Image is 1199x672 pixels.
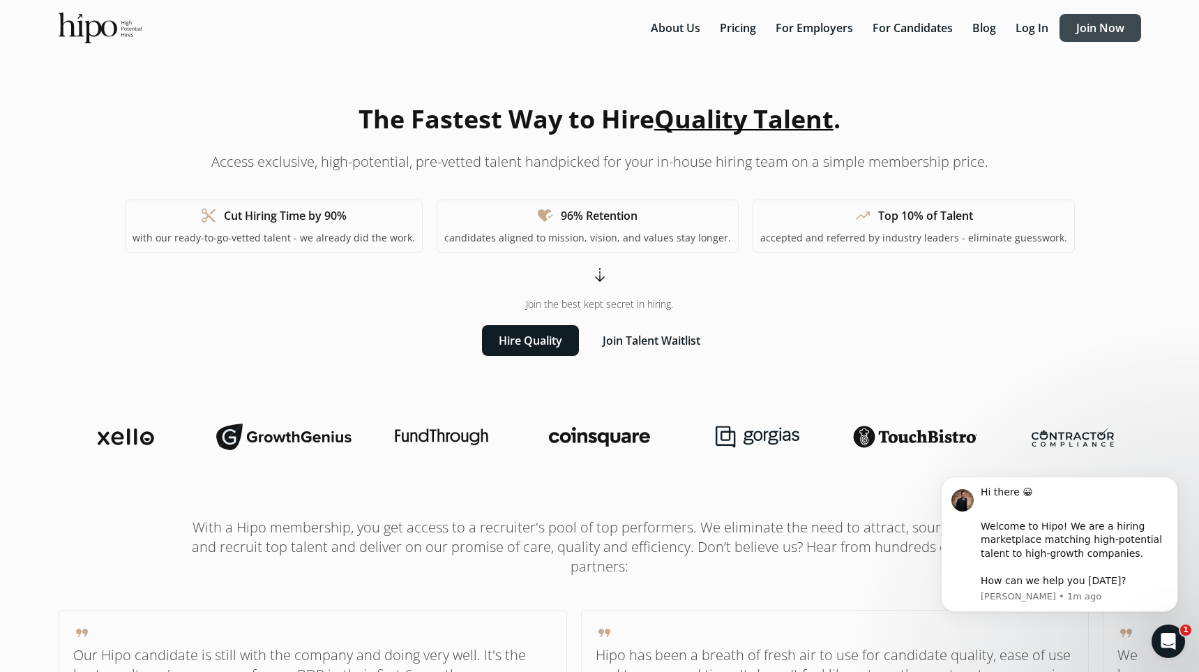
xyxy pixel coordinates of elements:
img: gorgias-logo [716,426,799,448]
iframe: Intercom live chat [1152,625,1185,658]
a: For Employers [767,20,864,36]
p: Access exclusive, high-potential, pre-vetted talent handpicked for your in-house hiring team on a... [211,152,988,172]
button: Blog [964,14,1004,42]
h1: The Fastest Way to Hire . [359,100,840,138]
button: Hire Quality [482,325,579,356]
h1: With a Hipo membership, you get access to a recruiter's pool of top performers. We eliminate the ... [181,518,1018,576]
button: Pricing [711,14,764,42]
span: format_quote [73,625,90,641]
span: Join the best kept secret in hiring. [526,297,673,311]
p: accepted and referred by industry leaders - eliminate guesswork. [760,231,1067,245]
button: Log In [1007,14,1057,42]
h1: 96% Retention [561,207,638,224]
img: xello-logo [98,428,154,445]
a: For Candidates [864,20,964,36]
p: candidates aligned to mission, vision, and values stay longer. [444,231,731,245]
p: with our ready-to-go-vetted talent - we already did the work. [133,231,415,245]
img: touchbistro-logo [853,426,977,448]
img: growthgenius-logo [216,423,352,451]
span: arrow_cool_down [591,267,608,283]
button: Join Talent Waitlist [586,325,717,356]
span: Quality Talent [654,102,834,136]
img: fundthrough-logo [395,428,488,445]
a: Log In [1007,20,1060,36]
a: Join Now [1060,20,1141,36]
span: format_quote [1117,625,1134,641]
span: 1 [1180,625,1191,636]
a: Pricing [711,20,767,36]
button: For Employers [767,14,861,42]
span: format_quote [595,625,612,641]
span: content_cut [200,207,217,224]
button: Join Now [1060,14,1141,42]
span: heart_check [537,207,554,224]
button: About Us [642,14,709,42]
h1: Cut Hiring Time by 90% [224,207,347,224]
a: Blog [964,20,1007,36]
img: coinsquare-logo [549,427,649,447]
img: official-logo [59,13,142,43]
h1: Top 10% of Talent [878,207,973,224]
iframe: Intercom notifications message [920,456,1199,634]
a: About Us [642,20,711,36]
button: For Candidates [864,14,961,42]
span: trending_up [854,207,871,224]
img: contractor-compliance-logo [1032,427,1114,447]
